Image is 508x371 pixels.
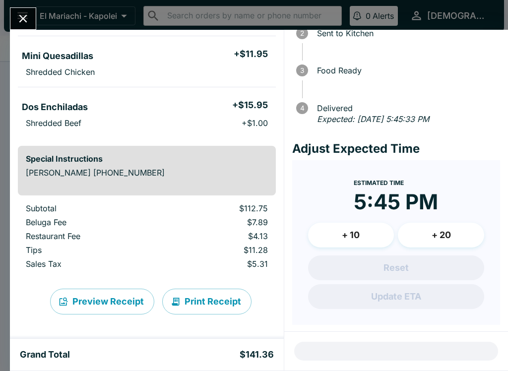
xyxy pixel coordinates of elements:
[168,231,268,241] p: $4.13
[312,104,500,113] span: Delivered
[398,223,484,247] button: + 20
[312,66,500,75] span: Food Ready
[26,118,81,128] p: Shredded Beef
[162,289,252,314] button: Print Receipt
[26,245,152,255] p: Tips
[292,141,500,156] h4: Adjust Expected Time
[168,245,268,255] p: $11.28
[22,101,88,113] h5: Dos Enchiladas
[26,217,152,227] p: Beluga Fee
[300,29,304,37] text: 2
[354,179,404,186] span: Estimated Time
[308,223,394,247] button: + 10
[317,114,429,124] em: Expected: [DATE] 5:45:33 PM
[26,259,152,269] p: Sales Tax
[50,289,154,314] button: Preview Receipt
[26,154,268,164] h6: Special Instructions
[354,189,438,215] time: 5:45 PM
[300,104,304,112] text: 4
[234,48,268,60] h5: + $11.95
[240,349,274,361] h5: $141.36
[168,203,268,213] p: $112.75
[26,168,268,178] p: [PERSON_NAME] [PHONE_NUMBER]
[168,217,268,227] p: $7.89
[312,29,500,38] span: Sent to Kitchen
[10,8,36,29] button: Close
[18,203,276,273] table: orders table
[232,99,268,111] h5: + $15.95
[20,349,70,361] h5: Grand Total
[22,50,93,62] h5: Mini Quesadillas
[168,259,268,269] p: $5.31
[300,66,304,74] text: 3
[26,67,95,77] p: Shredded Chicken
[26,231,152,241] p: Restaurant Fee
[26,203,152,213] p: Subtotal
[242,118,268,128] p: + $1.00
